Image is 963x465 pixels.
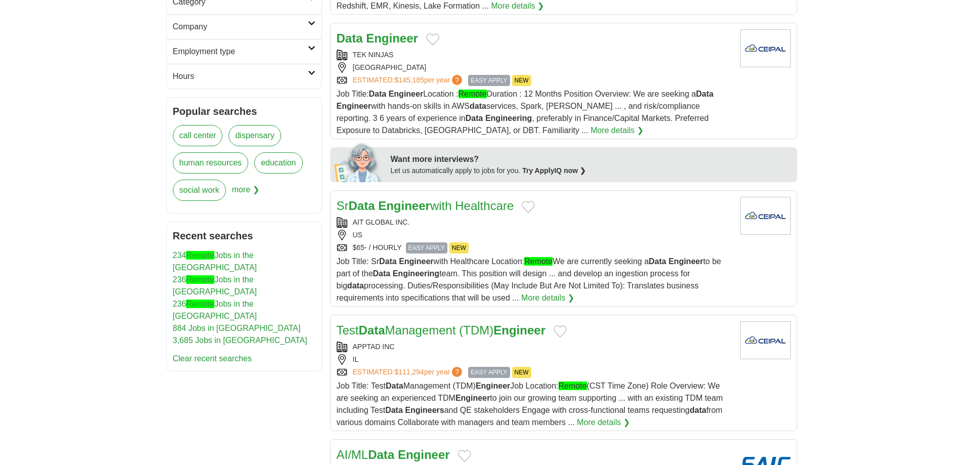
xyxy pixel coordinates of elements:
[337,62,732,73] div: [GEOGRAPHIC_DATA]
[173,21,308,33] h2: Company
[470,102,486,110] strong: data
[337,31,363,45] strong: Data
[696,90,714,98] strong: Data
[740,29,791,67] img: Company logo
[337,242,732,253] div: $65- / HOURLY
[406,242,447,253] span: EASY APPLY
[186,300,214,308] ah_el_jm_1758160290516: Remote
[186,251,214,260] ah_el_jm_1758160290516: Remote
[173,300,257,320] a: 236RemoteJobs in the [GEOGRAPHIC_DATA]
[337,323,545,337] a: TestDataManagement (TDM)Engineer
[368,448,394,461] strong: Data
[391,153,791,165] div: Want more interviews?
[385,406,403,414] strong: Data
[373,269,391,278] strong: Data
[337,448,450,461] a: AI/MLData Engineer
[521,292,574,304] a: More details ❯
[366,31,418,45] strong: Engineer
[524,257,553,266] ah_el_jm_1758160290516: Remote
[405,406,444,414] strong: Engineers
[449,242,469,253] span: NEW
[337,382,723,427] span: Job Title: Test Management (TDM) Job Location: (CST Time Zone) Role Overview: We are seeking an e...
[337,50,732,60] div: TEK NINJAS
[337,342,732,352] div: APPTAD INC
[378,199,430,213] strong: Engineer
[353,75,465,86] a: ESTIMATED:$145,185per year?
[512,367,531,378] span: NEW
[455,394,490,402] strong: Engineer
[173,251,257,272] a: 234RemoteJobs in the [GEOGRAPHIC_DATA]
[512,75,531,86] span: NEW
[173,228,315,243] h2: Recent searches
[468,367,510,378] span: EASY APPLY
[173,336,307,345] a: 3,685 Jobs in [GEOGRAPHIC_DATA]
[740,321,791,359] img: Company logo
[337,257,721,302] span: Job Title: Sr with Healthcare Location: We are currently seeking a to be part of the team. This p...
[668,257,703,266] strong: Engineer
[458,90,487,98] ah_el_jm_1758160290516: Remote
[337,90,714,135] span: Job Title: Location : Duration : 12 Months Position Overview: We are seeking a with hands-on skil...
[649,257,666,266] strong: Data
[522,201,535,213] button: Add to favorite jobs
[167,64,322,89] a: Hours
[426,33,439,46] button: Add to favorite jobs
[554,325,567,337] button: Add to favorite jobs
[337,199,514,213] a: SrData Engineerwith Healthcare
[167,14,322,39] a: Company
[391,165,791,176] div: Let us automatically apply to jobs for you.
[452,75,462,85] span: ?
[173,275,257,296] a: 236RemoteJobs in the [GEOGRAPHIC_DATA]
[399,257,433,266] strong: Engineer
[173,354,252,363] a: Clear recent searches
[394,76,424,84] span: $145,185
[337,354,732,365] div: IL
[349,199,375,213] strong: Data
[347,281,364,290] strong: data
[559,382,587,390] ah_el_jm_1758160290516: Remote
[398,448,450,461] strong: Engineer
[452,367,462,377] span: ?
[386,382,403,390] strong: Data
[173,324,301,332] a: 884 Jobs in [GEOGRAPHIC_DATA]
[690,406,706,414] strong: data
[394,368,424,376] span: $111,294
[173,70,308,82] h2: Hours
[466,114,483,122] strong: Data
[359,323,385,337] strong: Data
[353,218,410,226] a: AIT GLOBAL INC.
[167,39,322,64] a: Employment type
[337,230,732,240] div: US
[334,142,383,182] img: apply-iq-scientist.png
[173,152,249,174] a: human resources
[493,323,545,337] strong: Engineer
[254,152,302,174] a: education
[173,180,226,201] a: social work
[522,166,586,175] a: Try ApplyIQ now ❯
[232,180,259,207] span: more ❯
[476,382,510,390] strong: Engineer
[337,102,371,110] strong: Engineer
[458,450,471,462] button: Add to favorite jobs
[353,367,465,378] a: ESTIMATED:$111,294per year?
[228,125,281,146] a: dispensary
[369,90,387,98] strong: Data
[186,275,214,284] ah_el_jm_1758160290516: Remote
[393,269,439,278] strong: Engineering
[740,197,791,235] img: AIT Global logo
[337,31,418,45] a: Data Engineer
[173,125,223,146] a: call center
[389,90,423,98] strong: Engineer
[173,46,308,58] h2: Employment type
[379,257,397,266] strong: Data
[590,124,644,137] a: More details ❯
[468,75,510,86] span: EASY APPLY
[577,416,630,429] a: More details ❯
[173,104,315,119] h2: Popular searches
[485,114,532,122] strong: Engineering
